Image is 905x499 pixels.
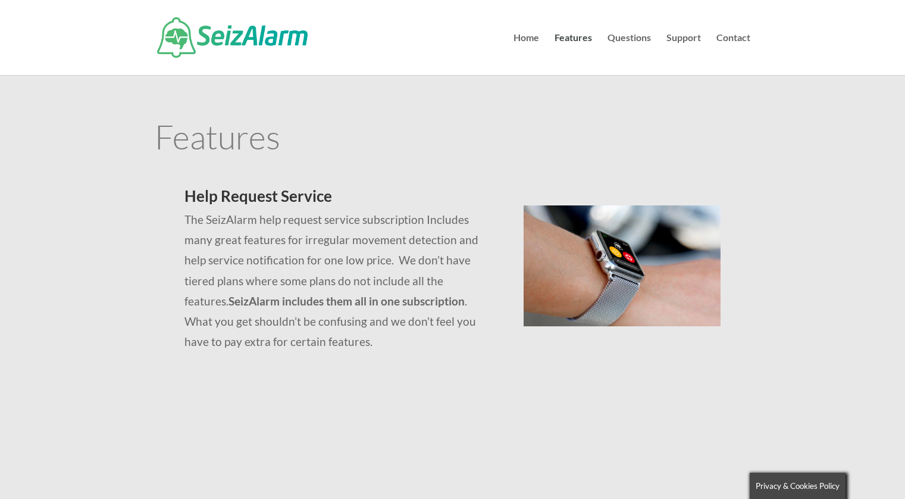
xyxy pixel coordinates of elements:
h2: Help Request Service [184,188,494,210]
strong: SeizAlarm includes them all in one subscription [228,294,465,308]
a: Support [666,33,701,75]
img: SeizAlarm [157,17,308,58]
p: The SeizAlarm help request service subscription Includes many great features for irregular moveme... [184,210,494,352]
iframe: Help widget launcher [799,453,892,486]
a: Home [513,33,539,75]
a: Contact [716,33,750,75]
h1: Features [155,120,750,159]
a: Features [555,33,592,75]
a: Questions [607,33,651,75]
span: Privacy & Cookies Policy [756,481,840,491]
img: seizalarm-on-wrist [524,205,721,326]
